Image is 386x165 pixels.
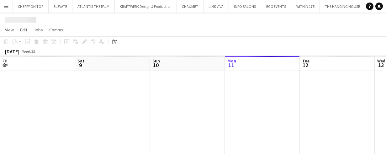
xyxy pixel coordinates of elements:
button: WITHIN 175 [291,0,320,13]
div: [DATE] [5,48,19,55]
button: THE HANGING HOUSE [320,0,365,13]
span: 9 [77,61,84,69]
button: CHERRY ON TOP [13,0,49,13]
span: Jobs [34,27,43,33]
button: ELEVATE [49,0,72,13]
span: 12 [301,61,309,69]
span: View [5,27,14,33]
button: LINK VIVA [204,0,229,13]
span: Comms [49,27,63,33]
span: Wed [377,58,385,64]
span: Sat [77,58,84,64]
a: Jobs [31,26,45,34]
span: Week 32 [21,49,36,54]
button: ATLANTIS THE PALM [72,0,115,13]
span: Sun [152,58,160,64]
a: View [3,26,16,34]
span: 11 [226,61,236,69]
span: 10 [151,61,160,69]
span: Tue [302,58,309,64]
button: EGG EVENTS [261,0,291,13]
a: Edit [18,26,30,34]
button: KRAFTWERK Design & Production [115,0,177,13]
span: 8 [2,61,8,69]
span: Edit [20,27,27,33]
span: Fri [3,58,8,64]
span: Mon [227,58,236,64]
span: 13 [376,61,385,69]
a: Comms [47,26,66,34]
button: CHAUMET [177,0,204,13]
button: INFO SALONS [229,0,261,13]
